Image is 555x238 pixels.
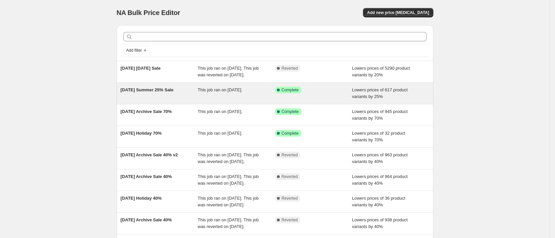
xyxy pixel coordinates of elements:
[198,174,259,186] span: This job ran on [DATE]. This job was reverted on [DATE].
[121,87,174,92] span: [DATE] Summer 25% Sale
[121,174,172,179] span: [DATE] Archive Sale 40%
[282,174,298,179] span: Reverted
[198,109,242,114] span: This job ran on [DATE].
[282,217,298,223] span: Reverted
[282,66,298,71] span: Reverted
[198,196,259,207] span: This job ran on [DATE]. This job was reverted on [DATE].
[352,131,405,142] span: Lowers prices of 32 product variants by 70%
[352,217,408,229] span: Lowers prices of 938 product variants by 40%
[282,196,298,201] span: Reverted
[121,217,172,222] span: [DATE] Archive Sale 40%
[363,8,433,17] button: Add new price [MEDICAL_DATA]
[198,131,242,136] span: This job ran on [DATE].
[282,131,299,136] span: Complete
[121,66,161,71] span: [DATE] [DATE] Sale
[352,152,408,164] span: Lowers prices of 963 product variants by 40%
[352,109,408,121] span: Lowers prices of 945 product variants by 70%
[121,196,162,201] span: [DATE] Holiday 40%
[121,109,172,114] span: [DATE] Archive Sale 70%
[126,48,142,53] span: Add filter
[198,217,259,229] span: This job ran on [DATE]. This job was reverted on [DATE].
[198,87,242,92] span: This job ran on [DATE].
[117,9,180,16] span: NA Bulk Price Editor
[352,174,408,186] span: Lowers prices of 964 product variants by 40%
[198,66,259,77] span: This job ran on [DATE]. This job was reverted on [DATE].
[352,87,408,99] span: Lowers prices of 617 product variants by 25%
[352,196,405,207] span: Lowers prices of 36 product variants by 40%
[367,10,429,15] span: Add new price [MEDICAL_DATA]
[352,66,410,77] span: Lowers prices of 5290 product variants by 20%
[121,131,162,136] span: [DATE] Holiday 70%
[198,152,259,164] span: This job ran on [DATE]. This job was reverted on [DATE].
[123,46,150,54] button: Add filter
[282,152,298,158] span: Reverted
[282,87,299,93] span: Complete
[282,109,299,114] span: Complete
[121,152,178,157] span: [DATE] Archive Sale 40% v2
